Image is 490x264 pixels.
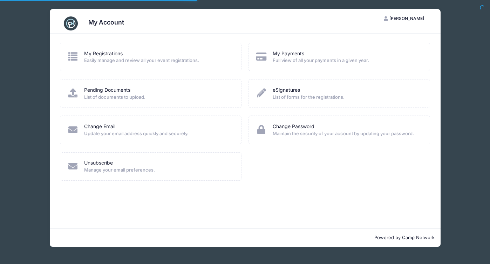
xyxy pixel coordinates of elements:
[273,130,421,137] span: Maintain the security of your account by updating your password.
[273,86,300,94] a: eSignatures
[84,57,232,64] span: Easily manage and review all your event registrations.
[64,16,78,30] img: CampNetwork
[378,13,430,25] button: [PERSON_NAME]
[273,123,314,130] a: Change Password
[273,94,421,101] span: List of forms for the registrations.
[84,123,115,130] a: Change Email
[84,159,113,167] a: Unsubscribe
[84,130,232,137] span: Update your email address quickly and securely.
[84,167,232,174] span: Manage your email preferences.
[88,19,124,26] h3: My Account
[55,234,435,241] p: Powered by Camp Network
[273,50,304,57] a: My Payments
[84,94,232,101] span: List of documents to upload.
[389,16,424,21] span: [PERSON_NAME]
[84,86,130,94] a: Pending Documents
[273,57,421,64] span: Full view of all your payments in a given year.
[84,50,123,57] a: My Registrations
